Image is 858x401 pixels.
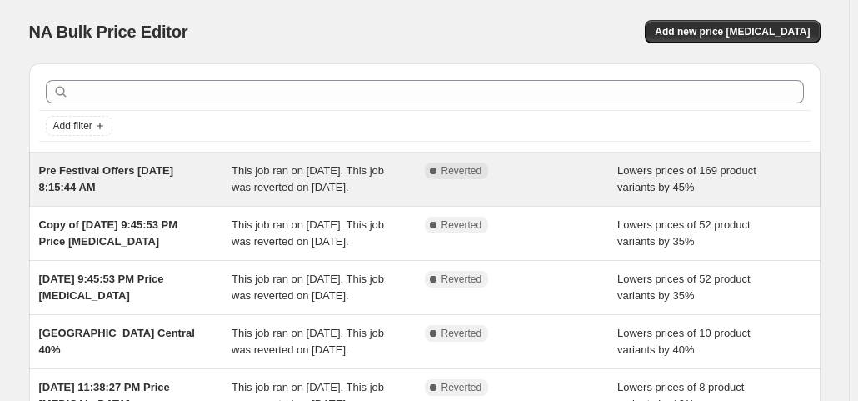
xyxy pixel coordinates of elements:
span: This job ran on [DATE]. This job was reverted on [DATE]. [232,218,384,248]
span: This job ran on [DATE]. This job was reverted on [DATE]. [232,164,384,193]
span: Lowers prices of 169 product variants by 45% [617,164,756,193]
span: Lowers prices of 52 product variants by 35% [617,218,751,248]
span: This job ran on [DATE]. This job was reverted on [DATE]. [232,273,384,302]
span: Lowers prices of 52 product variants by 35% [617,273,751,302]
span: Add new price [MEDICAL_DATA] [655,25,810,38]
span: [GEOGRAPHIC_DATA] Central 40% [39,327,195,356]
button: Add new price [MEDICAL_DATA] [645,20,820,43]
span: Copy of [DATE] 9:45:53 PM Price [MEDICAL_DATA] [39,218,178,248]
button: Add filter [46,116,112,136]
span: Reverted [441,381,482,394]
span: Reverted [441,327,482,340]
span: [DATE] 9:45:53 PM Price [MEDICAL_DATA] [39,273,164,302]
span: Reverted [441,218,482,232]
span: Lowers prices of 10 product variants by 40% [617,327,751,356]
span: NA Bulk Price Editor [29,23,188,41]
span: Reverted [441,273,482,286]
span: Add filter [53,119,92,133]
span: Pre Festival Offers [DATE] 8:15:44 AM [39,164,174,193]
span: This job ran on [DATE]. This job was reverted on [DATE]. [232,327,384,356]
span: Reverted [441,164,482,178]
